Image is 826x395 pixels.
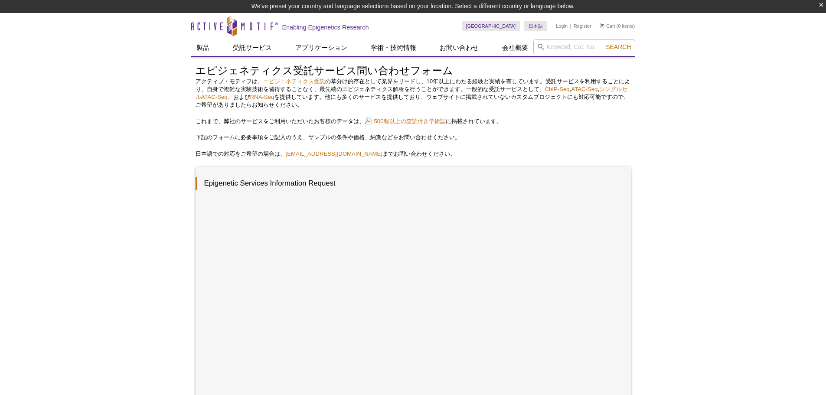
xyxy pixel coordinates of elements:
a: ChIP-Seq [545,86,570,92]
a: 学術・技術情報 [366,39,421,56]
a: お問い合わせ [434,39,484,56]
p: 日本語での対応をご希望の場合は、 までお問い合わせください。 [196,150,631,158]
p: 下記のフォームに必要事項をご記入のうえ、サンプルの条件や価格、納期などをお問い合わせください。 [196,134,631,141]
a: Cart [600,23,615,29]
h1: エピジェネティクス受託サービス問い合わせフォーム [196,65,631,78]
h3: Epigenetic Services Information Request [196,177,622,190]
a: エピジェネティクス受託 [263,78,325,85]
input: Keyword, Cat. No. [533,39,635,54]
a: 製品 [191,39,215,56]
a: [EMAIL_ADDRESS][DOMAIN_NAME] [286,150,383,157]
a: Register [574,23,591,29]
a: 会社概要 [497,39,533,56]
h2: Enabling Epigenetics Research [282,23,369,31]
a: シングルセルATAC-Seq [196,86,628,100]
img: Your Cart [600,23,604,28]
li: (0 items) [600,21,635,31]
a: RNA-Seq [250,94,274,100]
p: これまで、弊社のサービスをご利用いただいたお客様のデータは、 に掲載されています。 [196,118,631,125]
a: 日本語 [524,21,547,31]
p: アクティブ・モティフは、 の草分け的存在として業界をリードし、10年以上にわたる経験と実績を有しています。受託サービスを利用することにより、自身で複雑な実験技術を習得することなく、最先端のエピジ... [196,78,631,109]
a: 受託サービス [228,39,277,56]
a: Login [556,23,568,29]
a: [GEOGRAPHIC_DATA] [462,21,520,31]
a: 500報以上の査読付き学術誌 [365,117,446,125]
span: Search [606,43,631,50]
a: アプリケーション [290,39,353,56]
a: ATAC-Seq [571,86,597,92]
li: | [570,21,571,31]
button: Search [603,43,633,51]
